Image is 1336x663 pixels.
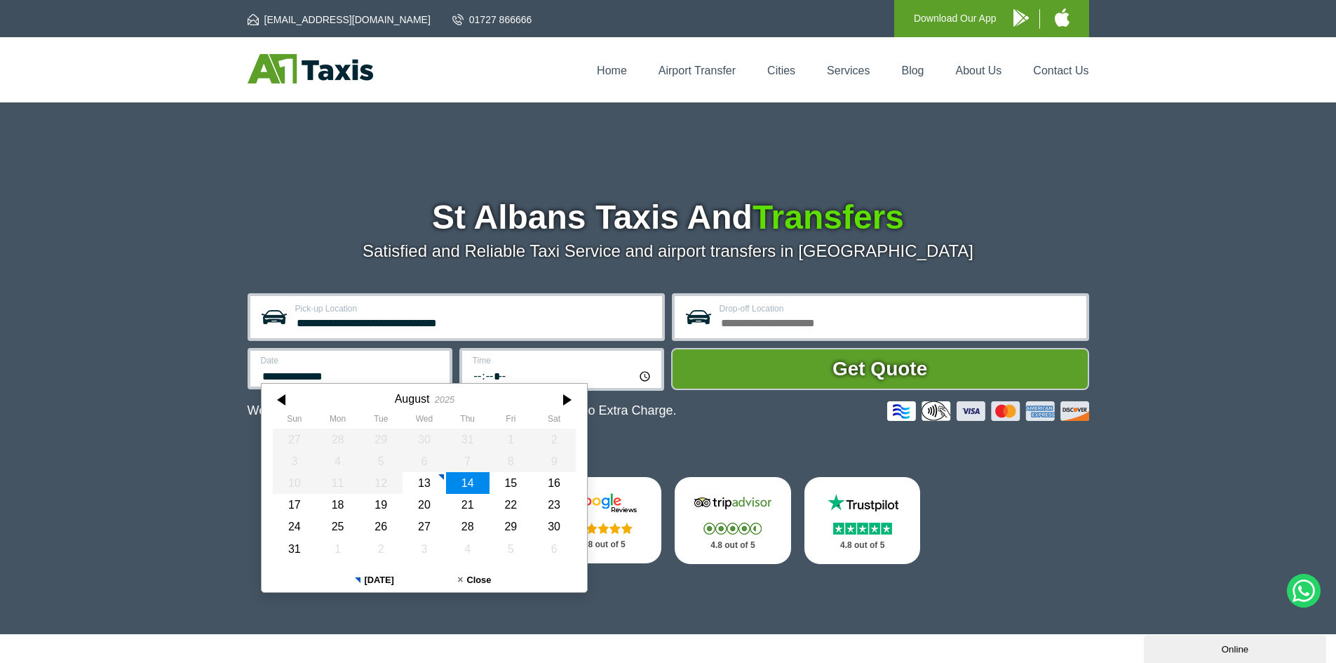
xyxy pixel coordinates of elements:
p: We Now Accept Card & Contactless Payment In [248,403,677,418]
div: 04 September 2025 [445,538,489,560]
div: 15 August 2025 [489,472,532,494]
th: Tuesday [359,414,403,428]
th: Thursday [445,414,489,428]
div: 10 August 2025 [273,472,316,494]
th: Saturday [532,414,576,428]
div: 18 August 2025 [316,494,359,516]
div: 23 August 2025 [532,494,576,516]
label: Drop-off Location [720,304,1078,313]
a: Home [597,65,627,76]
a: Contact Us [1033,65,1088,76]
div: August [394,392,429,406]
div: 11 August 2025 [316,472,359,494]
p: 4.8 out of 5 [560,536,646,554]
img: A1 Taxis St Albans LTD [248,54,373,83]
th: Wednesday [403,414,446,428]
div: 16 August 2025 [532,472,576,494]
div: 07 August 2025 [445,450,489,472]
div: 2025 [434,394,454,405]
div: 04 August 2025 [316,450,359,472]
label: Time [473,356,653,365]
img: Tripadvisor [691,493,775,514]
img: Trustpilot [821,493,905,514]
div: 05 September 2025 [489,538,532,560]
div: 08 August 2025 [489,450,532,472]
a: Google Stars 4.8 out of 5 [545,477,661,563]
a: Blog [901,65,924,76]
th: Friday [489,414,532,428]
img: Credit And Debit Cards [887,401,1089,421]
div: 19 August 2025 [359,494,403,516]
div: 09 August 2025 [532,450,576,472]
div: 25 August 2025 [316,516,359,537]
img: Google [561,493,645,514]
button: Close [424,568,525,592]
label: Date [261,356,441,365]
div: 20 August 2025 [403,494,446,516]
div: 03 August 2025 [273,450,316,472]
div: 31 August 2025 [273,538,316,560]
a: Services [827,65,870,76]
div: 29 August 2025 [489,516,532,537]
div: 31 July 2025 [445,429,489,450]
div: 12 August 2025 [359,472,403,494]
div: 13 August 2025 [403,472,446,494]
p: 4.8 out of 5 [820,537,905,554]
div: 28 July 2025 [316,429,359,450]
p: Download Our App [914,10,997,27]
a: Trustpilot Stars 4.8 out of 5 [804,477,921,564]
div: 06 August 2025 [403,450,446,472]
img: Stars [574,523,633,534]
div: 14 August 2025 [445,472,489,494]
div: 01 August 2025 [489,429,532,450]
div: 02 September 2025 [359,538,403,560]
div: 28 August 2025 [445,516,489,537]
div: 22 August 2025 [489,494,532,516]
button: Get Quote [671,348,1089,390]
th: Sunday [273,414,316,428]
a: Cities [767,65,795,76]
label: Pick-up Location [295,304,654,313]
div: 26 August 2025 [359,516,403,537]
h1: St Albans Taxis And [248,201,1089,234]
div: 24 August 2025 [273,516,316,537]
a: About Us [956,65,1002,76]
div: 17 August 2025 [273,494,316,516]
span: Transfers [753,199,904,236]
img: A1 Taxis Android App [1013,9,1029,27]
div: 03 September 2025 [403,538,446,560]
a: [EMAIL_ADDRESS][DOMAIN_NAME] [248,13,431,27]
div: 30 August 2025 [532,516,576,537]
div: 21 August 2025 [445,494,489,516]
div: 05 August 2025 [359,450,403,472]
p: Satisfied and Reliable Taxi Service and airport transfers in [GEOGRAPHIC_DATA] [248,241,1089,261]
div: 01 September 2025 [316,538,359,560]
div: 29 July 2025 [359,429,403,450]
div: 27 August 2025 [403,516,446,537]
a: Tripadvisor Stars 4.8 out of 5 [675,477,791,564]
div: 30 July 2025 [403,429,446,450]
img: Stars [703,523,762,535]
div: 02 August 2025 [532,429,576,450]
a: 01727 866666 [452,13,532,27]
div: 06 September 2025 [532,538,576,560]
th: Monday [316,414,359,428]
p: 4.8 out of 5 [690,537,776,554]
div: 27 July 2025 [273,429,316,450]
button: [DATE] [324,568,424,592]
img: Stars [833,523,892,535]
iframe: chat widget [1144,632,1329,663]
span: The Car at No Extra Charge. [515,403,676,417]
img: A1 Taxis iPhone App [1055,8,1070,27]
a: Airport Transfer [659,65,736,76]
